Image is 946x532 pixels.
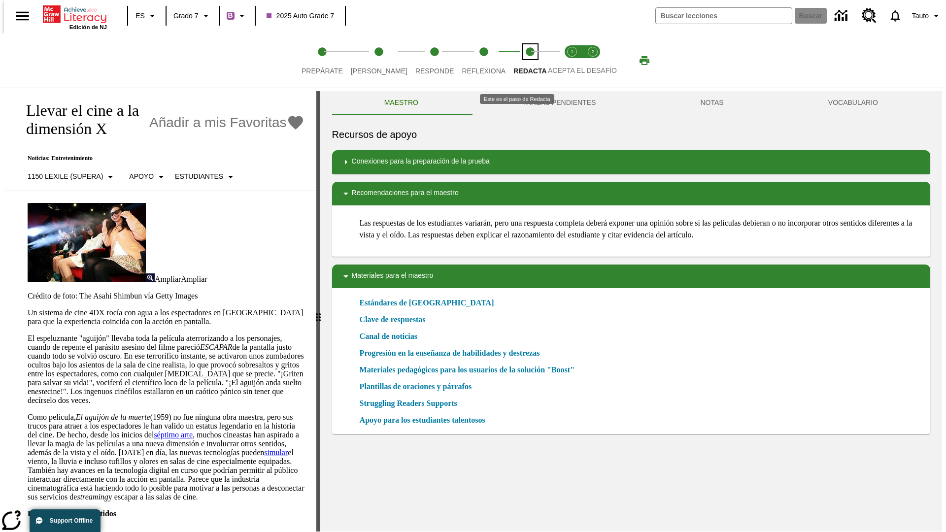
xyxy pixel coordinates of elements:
[343,33,415,88] button: Lee step 2 of 5
[28,203,146,282] img: El panel situado frente a los asientos rocía con agua nebulizada al feliz público en un cine equi...
[360,331,417,342] a: Canal de noticias, Se abrirá en una nueva ventana o pestaña
[171,168,240,186] button: Seleccionar estudiante
[129,171,154,182] p: Apoyo
[352,156,490,168] p: Conexiones para la preparación de la prueba
[28,334,304,405] p: El espeluznante "aguijón" llevaba toda la película aterrorizando a los personajes, cuando de repe...
[24,168,120,186] button: Seleccione Lexile, 1150 Lexile (Supera)
[856,2,882,29] a: Centro de recursos, Se abrirá en una pestaña nueva.
[28,413,304,501] p: Como película, (1959) no fue ninguna obra maestra, pero sus trucos para atraer a los espectadores...
[332,265,930,288] div: Materiales para el maestro
[360,381,472,393] a: Plantillas de oraciones y párrafos, Se abrirá en una nueva ventana o pestaña
[149,115,287,131] span: Añadir a mis Favoritas
[76,413,150,421] em: El aguijón de la muerte
[332,150,930,174] div: Conexiones para la preparación de la prueba
[146,273,155,282] img: Ampliar
[50,517,93,524] span: Support Offline
[407,33,462,88] button: Responde step 3 of 5
[169,7,216,25] button: Grado: Grado 7, Elige un grado
[656,8,792,24] input: Buscar campo
[30,509,101,532] button: Support Offline
[332,91,471,115] button: Maestro
[462,67,506,75] span: Reflexiona
[882,3,908,29] a: Notificaciones
[912,11,929,21] span: Tauto
[360,398,463,409] a: Struggling Readers Supports
[776,91,930,115] button: VOCABULARIO
[415,67,454,75] span: Responde
[332,91,930,115] div: Instructional Panel Tabs
[332,127,930,142] h6: Recursos de apoyo
[360,297,500,309] a: Estándares de [GEOGRAPHIC_DATA]
[360,347,540,359] a: Progresión en la enseñanza de habilidades y destrezas, Se abrirá en una nueva ventana o pestaña
[181,275,207,283] span: Ampliar
[829,2,856,30] a: Centro de información
[332,182,930,205] div: Recomendaciones para el maestro
[135,11,145,21] span: ES
[77,493,108,501] em: streaming
[267,11,335,21] span: 2025 Auto Grade 7
[591,49,594,54] text: 2
[69,24,107,30] span: Edición de NJ
[28,509,116,518] strong: El cine y los cinco sentidos
[513,67,546,75] span: Redacta
[8,1,37,31] button: Abrir el menú lateral
[125,168,171,186] button: Tipo de apoyo, Apoyo
[558,33,586,88] button: Acepta el desafío lee step 1 of 2
[360,414,491,426] a: Apoyo para los estudiantes talentosos
[16,101,144,138] h1: Llevar el cine a la dimensión X
[506,33,554,88] button: Redacta step 5 of 5
[548,66,617,74] span: ACEPTA EL DESAFÍO
[908,7,946,25] button: Perfil/Configuración
[360,217,922,241] p: Las respuestas de los estudiantes variarán, pero una respuesta completa deberá exponer una opinió...
[28,292,304,300] p: Crédito de foto: The Asahi Shimbun vía Getty Images
[629,52,660,69] button: Imprimir
[294,33,351,88] button: Prepárate step 1 of 5
[16,155,304,162] p: Noticias: Entretenimiento
[471,91,648,115] button: TAREAS PENDIENTES
[352,270,434,282] p: Materiales para el maestro
[352,188,459,199] p: Recomendaciones para el maestro
[131,7,163,25] button: Lenguaje: ES, Selecciona un idioma
[28,171,103,182] p: 1150 Lexile (Supera)
[4,91,316,527] div: reading
[28,308,304,326] p: Un sistema de cine 4DX rocía con agua a los espectadores en [GEOGRAPHIC_DATA] para que la experie...
[302,67,343,75] span: Prepárate
[360,364,574,376] a: Materiales pedagógicos para los usuarios de la solución "Boost", Se abrirá en una nueva ventana o...
[480,94,554,104] div: Este es el paso de Redacta
[154,431,193,439] a: séptimo arte
[175,171,223,182] p: Estudiantes
[648,91,776,115] button: NOTAS
[264,448,288,457] a: simular
[155,275,181,283] span: Ampliar
[43,3,107,30] div: Portada
[454,33,513,88] button: Reflexiona step 4 of 5
[360,314,426,326] a: Clave de respuestas, Se abrirá en una nueva ventana o pestaña
[228,9,233,22] span: B
[316,91,320,532] div: Pulsa la tecla de intro o la barra espaciadora y luego presiona las flechas de derecha e izquierd...
[149,114,304,132] button: Añadir a mis Favoritas - Llevar el cine a la dimensión X
[571,49,573,54] text: 1
[223,7,252,25] button: Boost El color de la clase es morado/púrpura. Cambiar el color de la clase.
[351,67,407,75] span: [PERSON_NAME]
[578,33,607,88] button: Acepta el desafío contesta step 2 of 2
[173,11,199,21] span: Grado 7
[35,387,47,396] em: este
[320,91,942,532] div: activity
[200,343,232,351] em: ESCAPAR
